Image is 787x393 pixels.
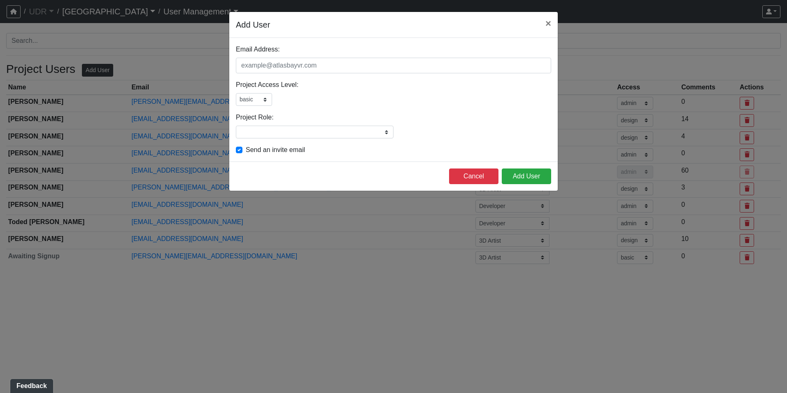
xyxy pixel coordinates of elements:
[539,12,558,35] button: ×
[236,80,298,90] label: Project Access Level:
[6,377,55,393] iframe: Ybug feedback widget
[236,58,551,73] input: example@atlasbayvr.com
[449,168,498,184] button: Cancel
[236,19,270,31] h5: Add User
[236,93,272,106] select: Is an internal reviewer who should not see revisions during design iteration (ex. managing direct...
[236,44,280,54] label: Email Address:
[236,112,274,122] label: Project Role:
[502,168,551,184] button: Add User
[246,145,305,155] label: Send an invite email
